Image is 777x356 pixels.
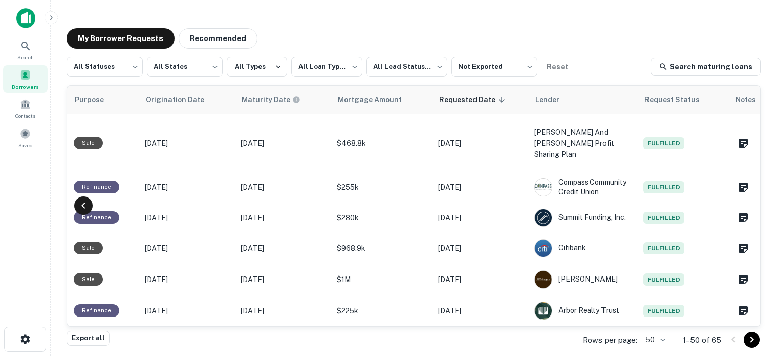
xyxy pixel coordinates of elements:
[735,180,752,195] button: Create a note for this borrower request
[535,240,552,257] img: picture
[534,239,633,257] div: Citibank
[3,95,48,122] a: Contacts
[735,241,752,256] button: Create a note for this borrower request
[291,54,362,80] div: All Loan Types
[241,274,327,285] p: [DATE]
[3,124,48,151] a: Saved
[438,182,524,193] p: [DATE]
[433,86,529,114] th: Requested Date
[140,86,236,114] th: Origination Date
[643,181,684,193] span: Fulfilled
[241,138,327,149] p: [DATE]
[366,54,447,80] div: All Lead Statuses
[683,334,721,346] p: 1–50 of 65
[15,112,35,120] span: Contacts
[643,137,684,149] span: Fulfilled
[3,65,48,93] a: Borrowers
[535,94,573,106] span: Lender
[534,127,633,160] p: [PERSON_NAME] And [PERSON_NAME] Profit Sharing Plan
[643,305,684,317] span: Fulfilled
[236,86,332,114] th: Maturity dates displayed may be estimated. Please contact the lender for the most accurate maturi...
[145,243,231,254] p: [DATE]
[535,209,552,226] img: picture
[18,141,33,149] span: Saved
[534,302,633,320] div: Arbor Realty Trust
[17,53,34,61] span: Search
[241,212,327,223] p: [DATE]
[643,273,684,286] span: Fulfilled
[451,54,537,80] div: Not Exported
[332,86,433,114] th: Mortgage Amount
[337,212,428,223] p: $280k
[241,243,327,254] p: [DATE]
[535,271,552,288] img: picture
[735,272,752,287] button: Create a note for this borrower request
[146,94,218,106] span: Origination Date
[145,212,231,223] p: [DATE]
[534,270,633,289] div: [PERSON_NAME]
[241,182,327,193] p: [DATE]
[438,274,524,285] p: [DATE]
[67,331,110,346] button: Export all
[145,274,231,285] p: [DATE]
[535,179,552,196] img: picture
[729,86,762,114] th: Notes
[736,94,756,106] span: Notes
[338,94,415,106] span: Mortgage Amount
[147,54,223,80] div: All States
[242,94,314,105] span: Maturity dates displayed may be estimated. Please contact the lender for the most accurate maturi...
[242,94,300,105] div: Maturity dates displayed may be estimated. Please contact the lender for the most accurate maturi...
[438,305,524,317] p: [DATE]
[16,8,35,28] img: capitalize-icon.png
[644,94,713,106] span: Request Status
[145,305,231,317] p: [DATE]
[227,57,287,77] button: All Types
[337,305,428,317] p: $225k
[438,138,524,149] p: [DATE]
[735,136,752,151] button: Create a note for this borrower request
[179,28,257,49] button: Recommended
[651,58,761,76] a: Search maturing loans
[744,332,760,348] button: Go to next page
[438,212,524,223] p: [DATE]
[12,83,39,91] span: Borrowers
[145,138,231,149] p: [DATE]
[67,28,175,49] button: My Borrower Requests
[638,86,729,114] th: Request Status
[69,86,140,114] th: Purpose
[439,94,508,106] span: Requested Date
[534,209,633,227] div: Summit Funding, Inc.
[726,275,777,324] iframe: Chat Widget
[643,242,684,254] span: Fulfilled
[643,212,684,224] span: Fulfilled
[337,243,428,254] p: $968.9k
[337,182,428,193] p: $255k
[534,178,633,196] div: Compass Community Credit Union
[67,54,143,80] div: All Statuses
[241,305,327,317] p: [DATE]
[529,86,638,114] th: Lender
[583,334,637,346] p: Rows per page:
[541,57,574,77] button: Reset
[337,138,428,149] p: $468.8k
[145,182,231,193] p: [DATE]
[535,302,552,320] img: picture
[337,274,428,285] p: $1M
[75,94,117,106] span: Purpose
[438,243,524,254] p: [DATE]
[641,333,667,347] div: 50
[735,210,752,225] button: Create a note for this borrower request
[3,36,48,63] a: Search
[242,94,290,105] h6: Maturity Date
